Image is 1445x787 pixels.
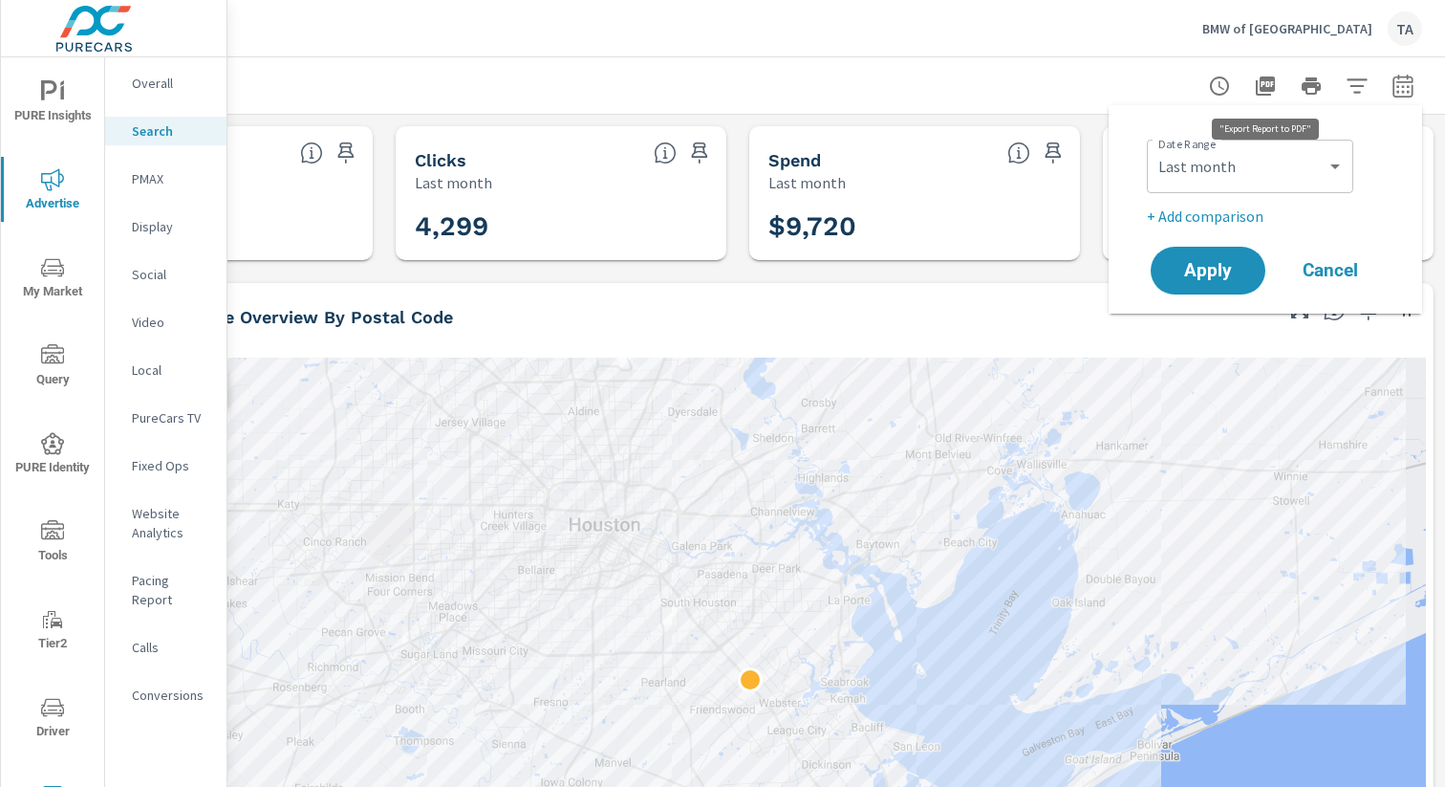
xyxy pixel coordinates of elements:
[105,164,226,193] div: PMAX
[1170,262,1246,279] span: Apply
[132,504,211,542] p: Website Analytics
[132,265,211,284] p: Social
[7,696,98,743] span: Driver
[105,681,226,710] div: Conversions
[7,168,98,215] span: Advertise
[1147,205,1391,228] p: + Add comparison
[132,313,211,332] p: Video
[105,69,226,98] div: Overall
[415,210,707,243] h3: 4,299
[415,171,492,194] p: Last month
[331,138,361,168] span: Save this to your personalized report
[1338,67,1376,105] button: Apply Filters
[684,138,715,168] span: Save this to your personalized report
[7,520,98,567] span: Tools
[105,499,226,547] div: Website Analytics
[654,142,677,164] span: The number of times an ad was clicked by a consumer.
[132,408,211,427] p: PureCars TV
[1151,247,1265,295] button: Apply
[105,566,226,614] div: Pacing Report
[105,212,226,241] div: Display
[768,210,1061,243] h3: $9,720
[132,638,211,657] p: Calls
[300,142,323,164] span: The number of times an ad was shown on your behalf.
[7,432,98,479] span: PURE Identity
[1384,67,1422,105] button: Select Date Range
[132,361,211,380] p: Local
[768,171,846,194] p: Last month
[1273,247,1388,295] button: Cancel
[61,307,453,327] h5: Search Performance Overview By Postal Code
[132,686,211,705] p: Conversions
[768,150,821,170] h5: Spend
[1292,67,1330,105] button: Print Report
[132,571,211,609] p: Pacing Report
[1007,142,1030,164] span: The amount of money spent on advertising during the period.
[105,308,226,337] div: Video
[7,80,98,127] span: PURE Insights
[132,74,211,93] p: Overall
[7,608,98,655] span: Tier2
[132,121,211,141] p: Search
[105,633,226,662] div: Calls
[7,256,98,303] span: My Market
[132,217,211,236] p: Display
[415,150,466,170] h5: Clicks
[105,260,226,289] div: Social
[105,356,226,384] div: Local
[7,344,98,391] span: Query
[1388,11,1422,46] div: TA
[132,169,211,188] p: PMAX
[1202,20,1372,37] p: BMW of [GEOGRAPHIC_DATA]
[105,451,226,480] div: Fixed Ops
[105,117,226,145] div: Search
[105,404,226,432] div: PureCars TV
[1292,262,1369,279] span: Cancel
[132,456,211,475] p: Fixed Ops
